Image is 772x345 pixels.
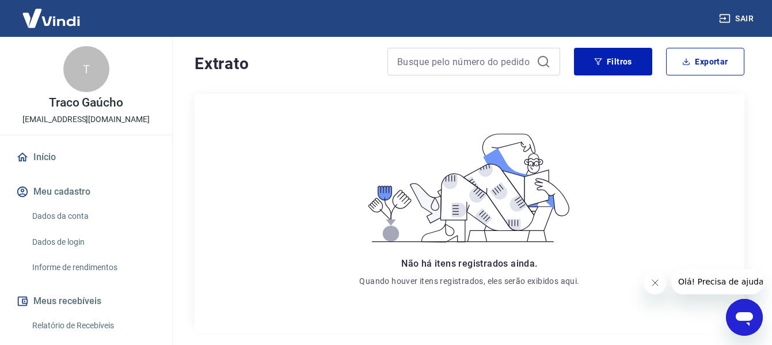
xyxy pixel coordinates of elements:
h4: Extrato [195,52,374,75]
p: Quando houver itens registrados, eles serão exibidos aqui. [359,275,579,287]
a: Dados da conta [28,204,158,228]
button: Meus recebíveis [14,289,158,314]
button: Meu cadastro [14,179,158,204]
span: Não há itens registrados ainda. [401,258,537,269]
iframe: Botão para abrir a janela de mensagens [726,299,763,336]
p: Traco Gaúcho [49,97,123,109]
a: Dados de login [28,230,158,254]
a: Informe de rendimentos [28,256,158,279]
input: Busque pelo número do pedido [397,53,532,70]
img: Vindi [14,1,89,36]
a: Início [14,145,158,170]
span: Olá! Precisa de ajuda? [7,8,97,17]
iframe: Mensagem da empresa [671,269,763,294]
button: Sair [717,8,758,29]
div: T [63,46,109,92]
iframe: Fechar mensagem [644,271,667,294]
button: Exportar [666,48,744,75]
p: [EMAIL_ADDRESS][DOMAIN_NAME] [22,113,150,126]
button: Filtros [574,48,652,75]
a: Relatório de Recebíveis [28,314,158,338]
